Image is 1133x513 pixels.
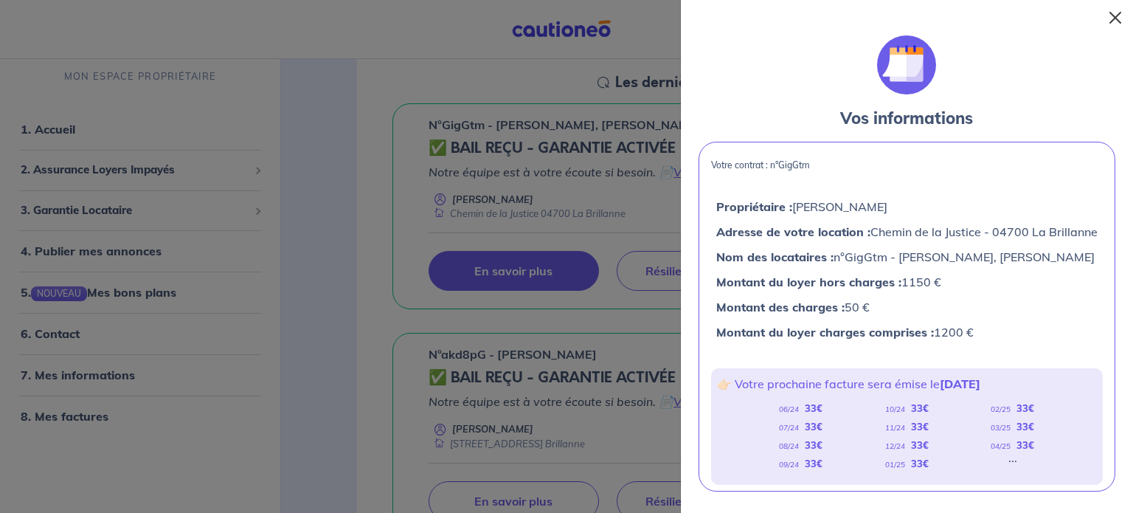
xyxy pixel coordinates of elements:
[885,441,905,451] em: 12/24
[716,247,1098,266] p: n°GigGtm - [PERSON_NAME], [PERSON_NAME]
[716,224,870,239] strong: Adresse de votre location :
[716,222,1098,241] p: Chemin de la Justice - 04700 La Brillanne
[911,421,929,433] strong: 33 €
[717,374,1097,393] p: 👉🏻 Votre prochaine facture sera émise le
[779,460,799,469] em: 09/24
[779,404,799,414] em: 06/24
[840,108,973,128] strong: Vos informations
[716,272,1098,292] p: 1150 €
[716,300,845,314] strong: Montant des charges :
[885,460,905,469] em: 01/25
[911,458,929,469] strong: 33 €
[716,325,934,340] strong: Montant du loyer charges comprises :
[940,376,980,391] strong: [DATE]
[991,441,1011,451] em: 04/25
[877,35,936,94] img: illu_calendar.svg
[716,197,1098,216] p: [PERSON_NAME]
[885,404,905,414] em: 10/24
[805,439,822,451] strong: 33 €
[716,249,834,264] strong: Nom des locataires :
[716,275,901,289] strong: Montant du loyer hors charges :
[716,199,792,214] strong: Propriétaire :
[716,297,1098,317] p: 50 €
[1008,455,1017,473] div: ...
[805,421,822,433] strong: 33 €
[805,402,822,414] strong: 33 €
[1016,439,1034,451] strong: 33 €
[716,323,1098,342] p: 1200 €
[1103,6,1127,30] button: Close
[991,423,1011,433] em: 03/25
[911,439,929,451] strong: 33 €
[1016,421,1034,433] strong: 33 €
[991,404,1011,414] em: 02/25
[885,423,905,433] em: 11/24
[911,402,929,414] strong: 33 €
[711,160,1103,171] p: Votre contrat : n°GigGtm
[779,441,799,451] em: 08/24
[779,423,799,433] em: 07/24
[1016,402,1034,414] strong: 33 €
[805,458,822,469] strong: 33 €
